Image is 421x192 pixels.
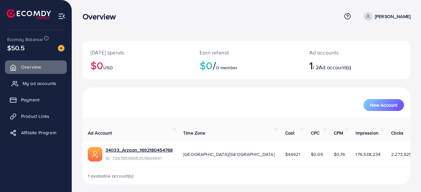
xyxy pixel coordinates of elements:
[23,80,56,87] span: My ad accounts
[356,151,381,158] span: 176,538,234
[334,151,345,158] span: $0.76
[200,49,293,56] p: Earn referral
[200,59,293,72] h2: $0
[21,129,56,136] span: Affiliate Program
[88,147,102,161] img: ic-ads-acc.e4c84228.svg
[7,43,25,53] span: $50.5
[5,110,67,123] a: Product Links
[58,45,64,52] img: image
[309,59,375,72] h2: / 2
[5,77,67,90] a: My ad accounts
[5,93,67,106] a: Payment
[7,9,51,19] img: logo
[88,130,112,136] span: Ad Account
[361,12,410,21] a: [PERSON_NAME]
[58,12,65,20] img: menu
[309,58,313,73] span: 1
[21,96,39,103] span: Payment
[334,130,343,136] span: CPM
[83,12,121,21] h3: Overview
[370,103,397,107] span: New Account
[311,151,323,158] span: $0.05
[391,151,411,158] span: 2,273,925
[103,64,112,71] span: USD
[311,130,319,136] span: CPC
[21,113,49,119] span: Product Links
[391,130,404,136] span: Clicks
[21,64,41,70] span: Overview
[356,130,379,136] span: Impression
[90,49,184,56] p: [DATE] spends
[106,155,173,161] span: ID: 7267859666359664641
[363,99,404,111] button: New Account
[106,147,173,153] a: 34033_Arzaan_1692180454768
[5,60,67,74] a: Overview
[309,49,375,56] p: Ad accounts
[88,173,134,179] span: 1 available account(s)
[5,126,67,139] a: Affiliate Program
[285,130,295,136] span: Cost
[213,58,216,73] span: /
[375,12,410,20] p: [PERSON_NAME]
[216,64,237,71] span: 0 member
[7,36,43,43] span: Ecomdy Balance
[285,151,300,158] span: $44921
[319,64,351,71] span: Ad account(s)
[183,151,275,158] span: [GEOGRAPHIC_DATA]/[GEOGRAPHIC_DATA]
[90,59,184,72] h2: $0
[183,130,205,136] span: Time Zone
